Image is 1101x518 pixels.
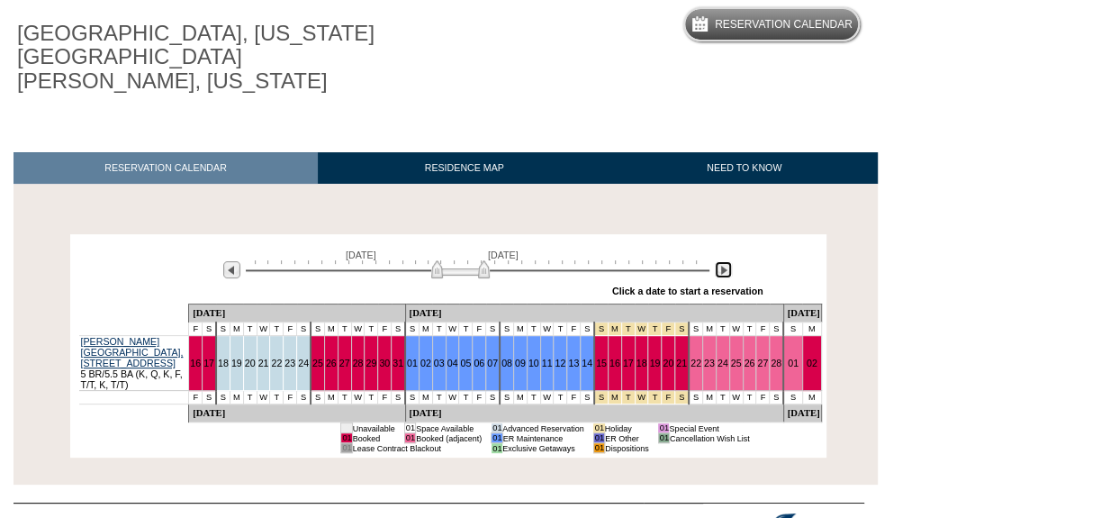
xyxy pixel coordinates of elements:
td: M [324,391,338,404]
td: 01 [658,423,669,433]
td: T [270,323,284,336]
a: 04 [447,358,458,368]
td: W [351,323,365,336]
a: 24 [298,358,309,368]
td: T [743,391,756,404]
td: S [770,323,783,336]
a: 10 [528,358,539,368]
td: F [567,391,581,404]
span: [DATE] [488,250,519,260]
td: W [446,391,459,404]
a: 07 [487,358,498,368]
td: M [419,323,432,336]
td: T [554,323,567,336]
td: M [419,391,432,404]
td: T [432,323,446,336]
img: Previous [223,261,240,278]
td: S [203,391,216,404]
td: Advanced Reservation [502,423,584,433]
td: W [257,323,270,336]
td: 01 [593,443,604,453]
td: T [338,391,351,404]
td: T [527,391,540,404]
a: 27 [757,358,768,368]
td: [DATE] [783,304,821,323]
td: 5 BR/5.5 BA (K, Q, K, F, T/T, K, T/T) [79,336,189,391]
td: F [567,323,581,336]
td: T [716,323,729,336]
td: W [540,391,554,404]
a: 26 [745,358,755,368]
td: S [216,391,230,404]
td: President's Week 2026 [675,323,689,336]
a: 16 [190,358,201,368]
a: 21 [676,358,687,368]
td: M [324,323,338,336]
a: 30 [379,358,390,368]
a: 20 [245,358,256,368]
td: [DATE] [783,404,821,423]
td: President's Week 2026 [608,391,621,404]
h1: [GEOGRAPHIC_DATA], [US_STATE][GEOGRAPHIC_DATA][PERSON_NAME], [US_STATE] [14,18,417,96]
a: 15 [596,358,607,368]
td: 01 [341,423,352,433]
td: President's Week 2026 [662,323,675,336]
td: S [486,323,500,336]
a: 27 [339,358,350,368]
td: [DATE] [189,304,405,323]
td: S [500,391,513,404]
td: President's Week 2026 [648,323,662,336]
td: 01 [404,423,415,433]
a: 01 [407,358,418,368]
td: Booked [352,433,395,443]
a: RESIDENCE MAP [318,152,611,184]
a: 14 [582,358,592,368]
a: 12 [555,358,565,368]
td: S [203,323,216,336]
td: President's Week 2026 [675,391,689,404]
a: 03 [434,358,445,368]
a: 22 [271,358,282,368]
td: 01 [404,433,415,443]
a: RESERVATION CALENDAR [14,152,318,184]
td: President's Week 2026 [662,391,675,404]
a: 17 [623,358,634,368]
td: F [473,391,486,404]
td: Dispositions [605,443,649,453]
h5: Reservation Calendar [715,19,853,31]
td: S [783,391,802,404]
td: M [802,391,821,404]
a: 11 [542,358,553,368]
td: M [513,391,527,404]
a: 18 [218,358,229,368]
td: T [243,323,257,336]
td: F [189,391,203,404]
a: 08 [501,358,512,368]
a: 09 [515,358,526,368]
a: 13 [568,358,579,368]
td: T [365,391,378,404]
td: 01 [492,443,502,453]
a: 21 [258,358,269,368]
td: S [581,323,594,336]
td: T [243,391,257,404]
a: 02 [807,358,817,368]
td: T [338,323,351,336]
td: F [756,323,770,336]
a: 26 [326,358,337,368]
td: Unavailable [352,423,395,433]
a: 16 [609,358,620,368]
a: [PERSON_NAME][GEOGRAPHIC_DATA], [STREET_ADDRESS] [81,336,184,368]
td: F [378,323,392,336]
td: President's Week 2026 [594,323,608,336]
td: T [365,323,378,336]
td: President's Week 2026 [621,323,635,336]
td: S [311,391,324,404]
a: 28 [771,358,781,368]
td: 01 [492,433,502,443]
td: W [351,391,365,404]
td: T [270,391,284,404]
td: M [702,323,716,336]
td: T [459,391,473,404]
a: 25 [312,358,323,368]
